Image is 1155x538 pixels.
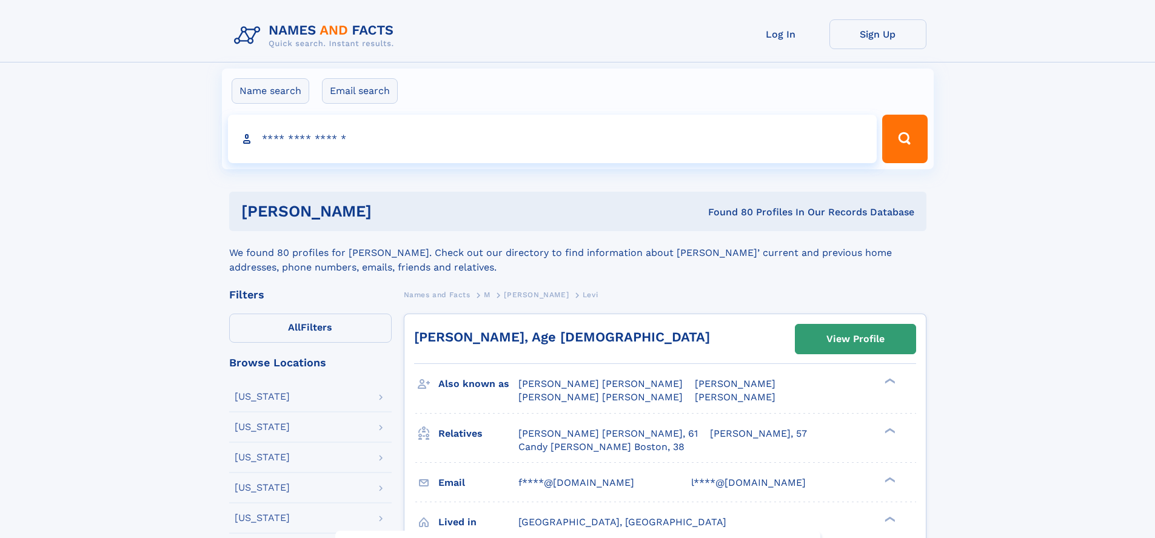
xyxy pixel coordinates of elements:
[518,516,726,528] span: [GEOGRAPHIC_DATA], [GEOGRAPHIC_DATA]
[583,291,598,299] span: Levi
[882,115,927,163] button: Search Button
[484,287,490,302] a: M
[695,378,775,389] span: [PERSON_NAME]
[829,19,926,49] a: Sign Up
[235,483,290,493] div: [US_STATE]
[732,19,829,49] a: Log In
[518,440,685,454] a: Candy [PERSON_NAME] Boston, 38
[235,513,290,523] div: [US_STATE]
[229,357,392,368] div: Browse Locations
[882,476,896,483] div: ❯
[504,287,569,302] a: [PERSON_NAME]
[232,78,309,104] label: Name search
[235,452,290,462] div: [US_STATE]
[322,78,398,104] label: Email search
[826,325,885,353] div: View Profile
[438,374,518,394] h3: Also known as
[235,392,290,402] div: [US_STATE]
[540,206,914,219] div: Found 80 Profiles In Our Records Database
[438,472,518,493] h3: Email
[882,515,896,523] div: ❯
[241,204,540,219] h1: [PERSON_NAME]
[414,329,710,345] a: [PERSON_NAME], Age [DEMOGRAPHIC_DATA]
[229,19,404,52] img: Logo Names and Facts
[710,427,807,440] a: [PERSON_NAME], 57
[882,426,896,434] div: ❯
[518,391,683,403] span: [PERSON_NAME] [PERSON_NAME]
[229,231,926,275] div: We found 80 profiles for [PERSON_NAME]. Check out our directory to find information about [PERSON...
[228,115,877,163] input: search input
[504,291,569,299] span: [PERSON_NAME]
[438,423,518,444] h3: Relatives
[288,321,301,333] span: All
[235,422,290,432] div: [US_STATE]
[438,512,518,533] h3: Lived in
[229,314,392,343] label: Filters
[404,287,470,302] a: Names and Facts
[695,391,775,403] span: [PERSON_NAME]
[882,377,896,385] div: ❯
[795,324,916,354] a: View Profile
[229,289,392,300] div: Filters
[518,427,698,440] a: [PERSON_NAME] [PERSON_NAME], 61
[518,378,683,389] span: [PERSON_NAME] [PERSON_NAME]
[484,291,490,299] span: M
